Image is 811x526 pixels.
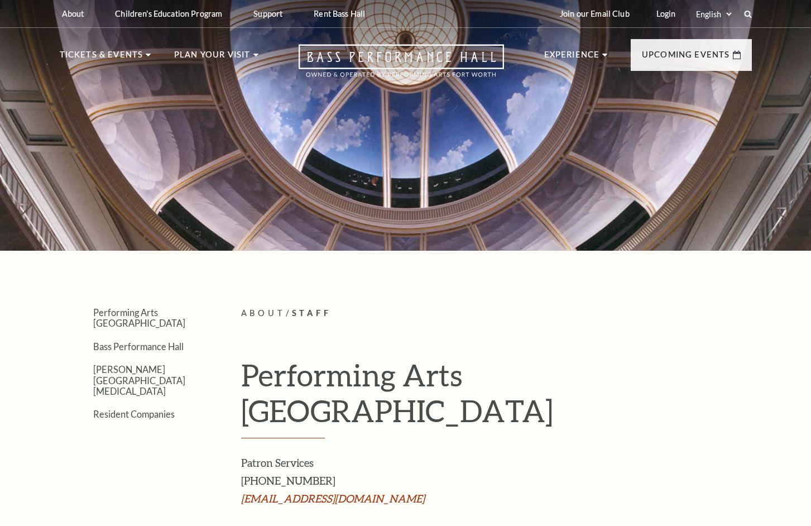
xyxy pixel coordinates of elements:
a: Performing Arts [GEOGRAPHIC_DATA] [93,307,185,328]
p: Children's Education Program [115,9,222,18]
a: [EMAIL_ADDRESS][DOMAIN_NAME] [241,492,425,505]
p: Tickets & Events [60,48,143,68]
p: Upcoming Events [642,48,730,68]
a: Bass Performance Hall [93,341,184,352]
a: Resident Companies [93,409,175,419]
h1: Performing Arts [GEOGRAPHIC_DATA] [241,357,752,439]
p: / [241,307,752,321]
p: Support [253,9,282,18]
span: Staff [292,308,332,318]
select: Select: [694,9,733,20]
h3: Patron Services [PHONE_NUMBER] [241,454,794,508]
p: Rent Bass Hall [314,9,365,18]
a: [PERSON_NAME][GEOGRAPHIC_DATA][MEDICAL_DATA] [93,364,185,396]
p: About [62,9,84,18]
span: About [241,308,286,318]
p: Plan Your Visit [174,48,251,68]
p: Experience [544,48,600,68]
